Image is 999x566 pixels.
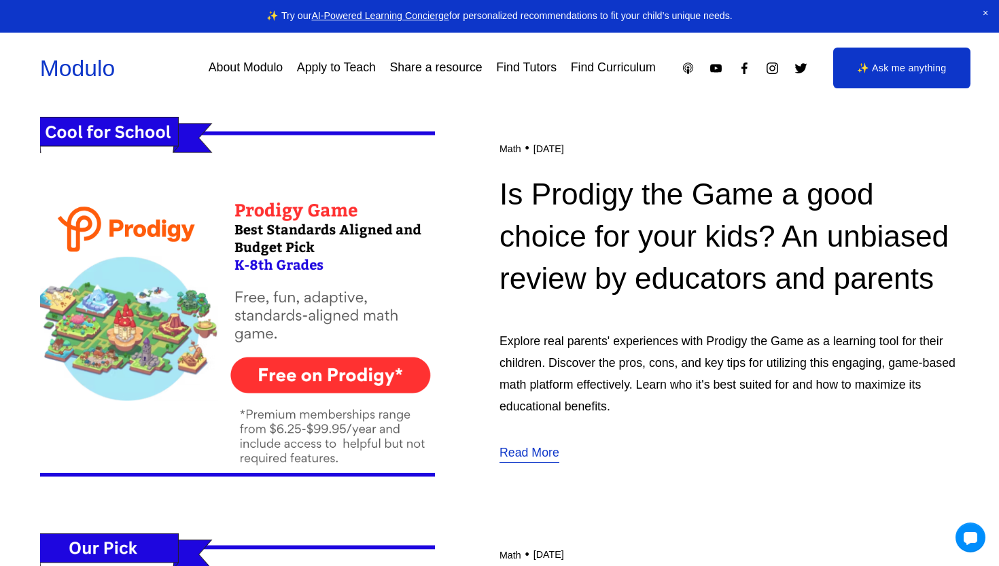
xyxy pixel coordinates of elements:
a: Modulo [40,56,115,81]
a: Find Curriculum [571,56,656,81]
a: Is Prodigy the Game a good choice for your kids? An unbiased review by educators and parents [500,177,949,295]
a: Apply to Teach [297,56,376,81]
a: AI-Powered Learning Concierge [311,10,449,21]
a: YouTube [709,61,723,75]
a: Read More [500,442,559,465]
time: [DATE] [533,549,564,561]
a: Apple Podcasts [681,61,695,75]
a: Facebook [737,61,752,75]
a: Instagram [765,61,779,75]
a: Find Tutors [496,56,557,81]
a: Share a resource [390,56,483,81]
a: Twitter [794,61,808,75]
time: [DATE] [533,143,564,155]
a: Math [500,143,521,154]
a: About Modulo [209,56,283,81]
a: Math [500,550,521,561]
a: ✨ Ask me anything [833,48,970,88]
img: Is Prodigy the Game a good choice for your kids? An unbiased review by educators and parents [40,103,436,499]
p: Explore real parents' experiences with Prodigy the Game as a learning tool for their children. Di... [500,331,959,418]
